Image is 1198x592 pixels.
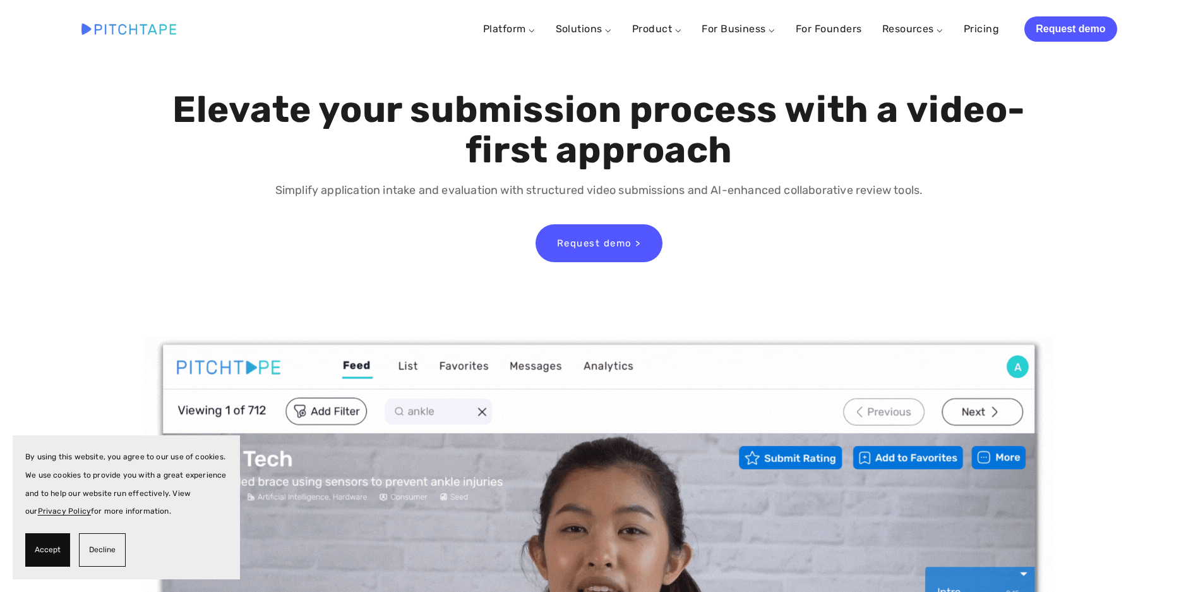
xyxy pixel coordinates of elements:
a: Request demo > [536,224,662,262]
section: Cookie banner [13,435,240,579]
a: For Founders [796,18,862,40]
span: Accept [35,541,61,559]
span: Decline [89,541,116,559]
a: Privacy Policy [38,507,92,516]
button: Accept [25,533,70,567]
p: By using this website, you agree to our use of cookies. We use cookies to provide you with a grea... [25,448,227,521]
h1: Elevate your submission process with a video-first approach [169,90,1029,171]
button: Decline [79,533,126,567]
a: Platform ⌵ [483,23,536,35]
a: For Business ⌵ [702,23,776,35]
a: Product ⌵ [632,23,681,35]
a: Pricing [964,18,999,40]
p: Simplify application intake and evaluation with structured video submissions and AI-enhanced coll... [169,181,1029,200]
a: Resources ⌵ [882,23,943,35]
img: Pitchtape | Video Submission Management Software [81,23,176,34]
a: Request demo [1024,16,1117,42]
a: Solutions ⌵ [556,23,612,35]
iframe: Chat Widget [1135,531,1198,592]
